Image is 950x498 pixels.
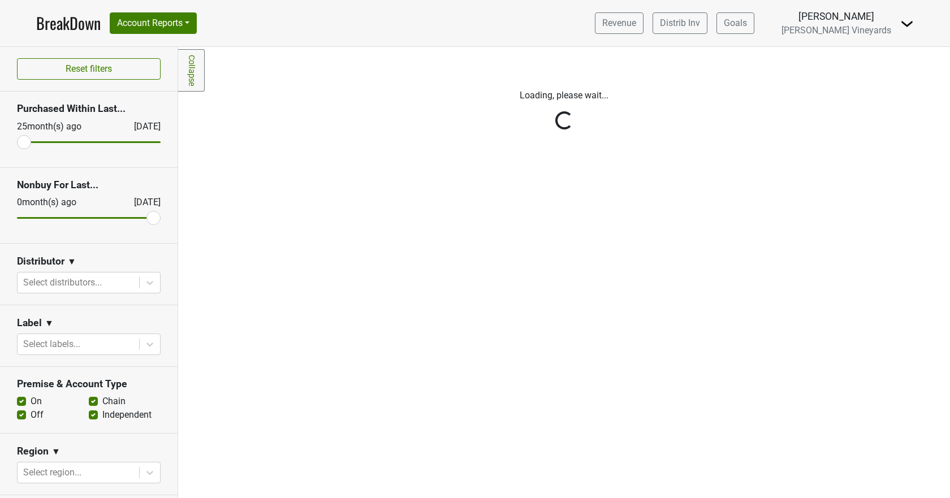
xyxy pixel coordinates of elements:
[251,89,878,102] p: Loading, please wait...
[900,17,914,31] img: Dropdown Menu
[178,49,205,92] a: Collapse
[653,12,707,34] a: Distrib Inv
[716,12,754,34] a: Goals
[595,12,644,34] a: Revenue
[36,11,101,35] a: BreakDown
[781,9,891,24] div: [PERSON_NAME]
[110,12,197,34] button: Account Reports
[781,25,891,36] span: [PERSON_NAME] Vineyards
